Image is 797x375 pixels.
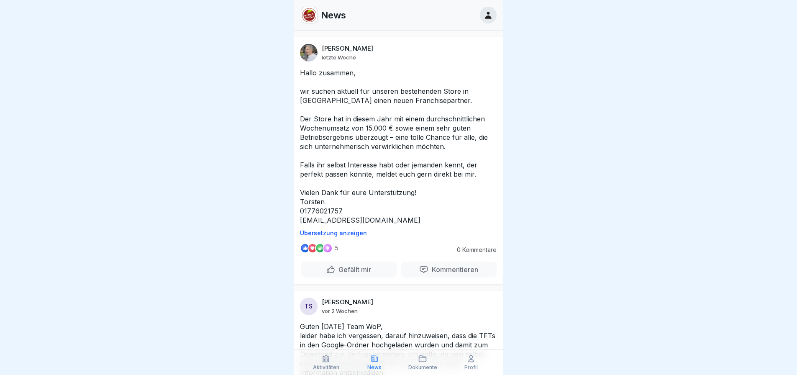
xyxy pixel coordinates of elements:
p: [PERSON_NAME] [322,45,373,52]
p: [PERSON_NAME] [322,298,373,306]
p: News [321,10,346,21]
img: wpjn4gtn6o310phqx1r289if.png [301,7,317,23]
p: Aktivitäten [313,365,339,370]
p: Übersetzung anzeigen [300,230,497,236]
p: News [367,365,382,370]
p: Profil [464,365,478,370]
p: 0 Kommentare [451,247,497,253]
div: TS [300,298,318,315]
p: vor 2 Wochen [322,308,358,314]
p: Gefällt mir [335,265,371,274]
p: Hallo zusammen, wir suchen aktuell für unseren bestehenden Store in [GEOGRAPHIC_DATA] einen neuen... [300,68,497,225]
p: Dokumente [408,365,437,370]
p: letzte Woche [322,54,356,61]
p: Kommentieren [428,265,478,274]
p: 5 [335,245,338,252]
